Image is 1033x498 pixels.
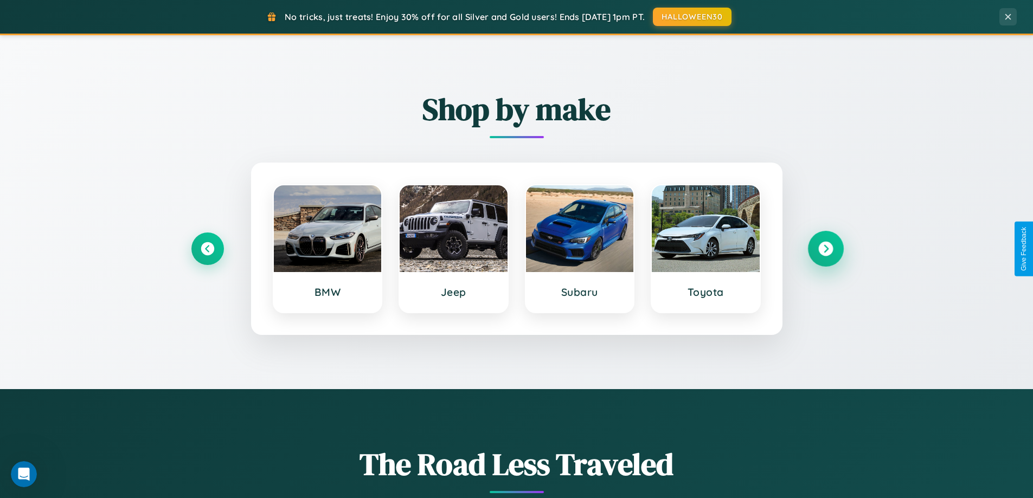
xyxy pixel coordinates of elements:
h1: The Road Less Traveled [191,443,842,485]
h3: Jeep [410,286,497,299]
h3: Subaru [537,286,623,299]
button: HALLOWEEN30 [653,8,732,26]
h3: BMW [285,286,371,299]
h2: Shop by make [191,88,842,130]
div: Give Feedback [1020,227,1028,271]
span: No tricks, just treats! Enjoy 30% off for all Silver and Gold users! Ends [DATE] 1pm PT. [285,11,645,22]
iframe: Intercom live chat [11,461,37,487]
h3: Toyota [663,286,749,299]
